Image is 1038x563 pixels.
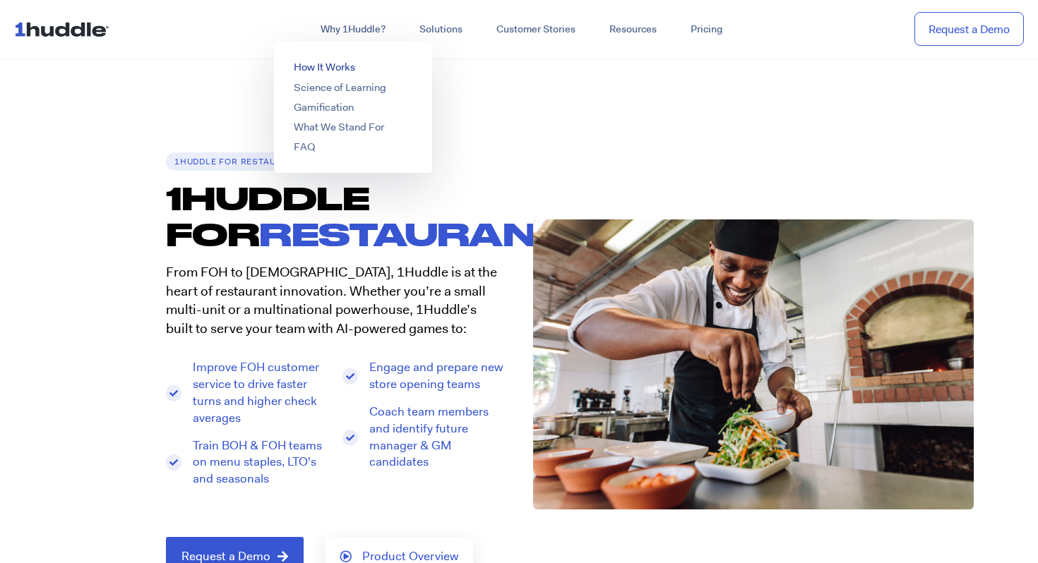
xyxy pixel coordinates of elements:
a: Resources [592,17,674,42]
a: Pricing [674,17,739,42]
span: Engage and prepare new store opening teams [366,359,506,393]
a: How It Works [294,60,355,74]
a: Request a Demo [914,12,1024,47]
a: FAQ [294,140,315,154]
span: Request a Demo [181,550,270,563]
a: Gamification [294,100,354,114]
a: What We Stand For [294,120,384,134]
span: Improve FOH customer service to drive faster turns and higher check averages [189,359,329,426]
h1: 1HUDDLE FOR [166,180,519,253]
span: Coach team members and identify future manager & GM candidates [366,404,506,471]
a: Customer Stories [479,17,592,42]
p: From FOH to [DEMOGRAPHIC_DATA], 1Huddle is at the heart of restaurant innovation. Whether you’re ... [166,263,505,338]
span: Restaurants. [259,215,607,252]
span: Train BOH & FOH teams on menu staples, LTO's and seasonals [189,437,329,488]
a: Science of Learning [294,80,386,95]
span: Product Overview [362,550,458,563]
h6: 1Huddle for Restaurants [166,152,315,171]
img: ... [14,16,115,42]
a: Solutions [402,17,479,42]
a: Why 1Huddle? [304,17,402,42]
